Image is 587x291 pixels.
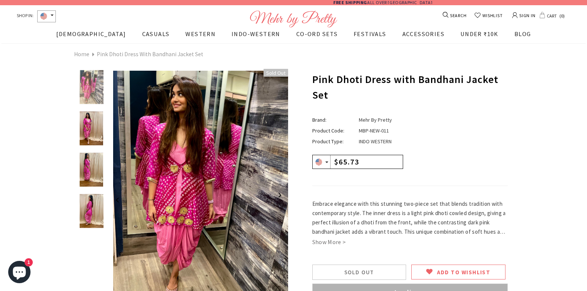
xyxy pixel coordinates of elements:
a: CASUALS [142,29,170,43]
a: BLOG [514,29,531,43]
a: INDO-WESTERN [232,29,280,43]
a: WISHLIST [474,12,503,20]
label: Brand: [312,116,356,124]
span: 0 [558,11,566,20]
span: Pink Dhoti Dress with Bandhani Jacket Set [312,73,498,102]
a: WESTERN [185,29,216,43]
span: FESTIVALS [354,30,386,38]
img: Pink Dhoti Dress with Bandhani Jacket Set [78,153,104,187]
span: SHOP IN: [17,10,34,22]
input: Sold Out [312,265,406,280]
span: SIGN IN [518,10,535,20]
img: Logo Footer [250,10,337,28]
a: SIGN IN [512,9,535,21]
a: FESTIVALS [354,29,386,43]
span: CART [545,11,558,20]
span: ADD TO WISHLIST [437,268,491,276]
a: ADD TO WISHLIST [411,265,505,279]
span: $65.73 [334,157,360,167]
span: WISHLIST [481,12,503,20]
img: Pink Dhoti Dress with Bandhani Jacket Set [78,194,104,228]
a: UNDER ₹10K [460,29,498,43]
span: Embrace elegance with this stunning two-piece set that blends tradition with contemporary style. ... [312,200,506,263]
span: Pink Dhoti Dress with Bandhani Jacket Set [97,49,203,59]
a: ACCESSORIES [402,29,444,43]
span: ACCESSORIES [402,30,444,38]
label: Product Code: [312,127,356,135]
a: Mehr By Pretty [359,116,392,123]
inbox-online-store-chat: Shopify online store chat [6,261,33,285]
span: CO-ORD SETS [296,30,338,38]
a: CART 0 [539,11,566,20]
a: [DEMOGRAPHIC_DATA] [56,29,126,43]
span: BLOG [514,30,531,38]
img: Pink Dhoti Dress with Bandhani Jacket Set [78,70,104,104]
span: CASUALS [142,30,170,38]
a: Home [74,49,89,59]
a: SEARCH [443,12,467,20]
span: MBP-NEW-011 [359,127,389,134]
span: [DEMOGRAPHIC_DATA] [56,30,126,38]
span: SEARCH [449,12,467,20]
img: Pink Dhoti Dress with Bandhani Jacket Set [78,112,104,145]
a: CO-ORD SETS [296,29,338,43]
img: USD [315,158,323,166]
span: WESTERN [185,30,216,38]
span: UNDER ₹10K [460,30,498,38]
span: INDO WESTERN [359,138,392,145]
a: Show More > [312,238,346,246]
label: Product Type: [312,137,356,145]
span: INDO-WESTERN [232,30,280,38]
